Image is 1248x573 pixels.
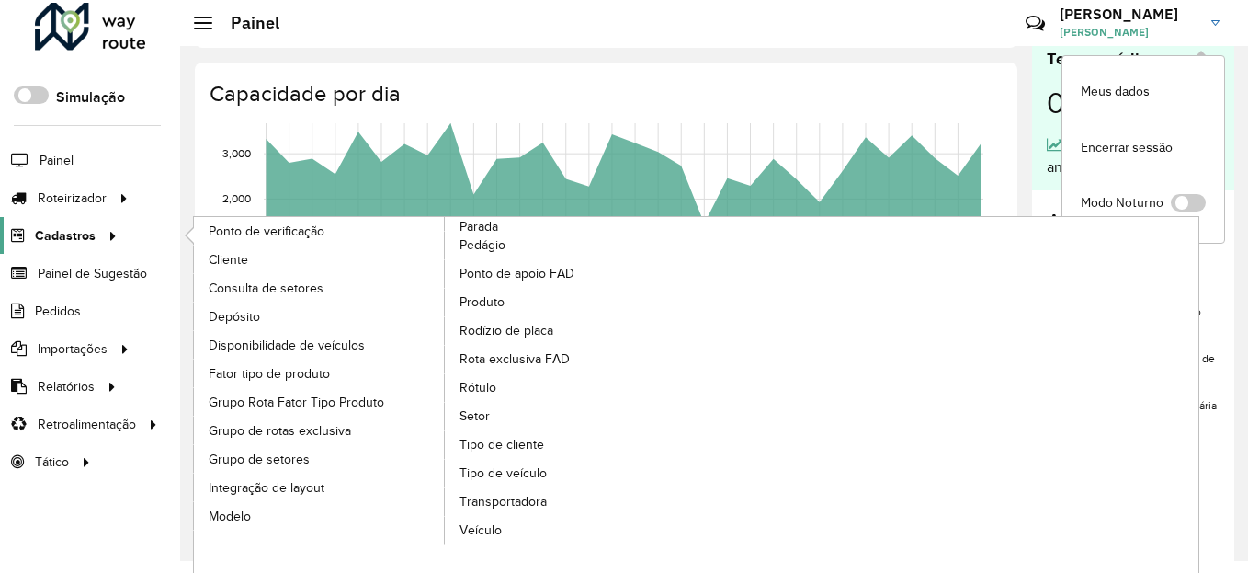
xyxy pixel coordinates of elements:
[38,267,147,281] font: Painel de Sugestão
[459,220,498,234] font: Parada
[1047,50,1211,68] font: Tempo médio por rota
[1081,83,1150,99] font: Meus dados
[194,331,446,359] a: Disponibilidade de veículos
[194,445,446,473] a: Grupo de setores
[445,517,697,544] a: Veículo
[38,380,95,394] font: Relatórios
[209,338,365,352] font: Disponibilidade de veículos
[1047,87,1165,119] font: 00:04:23
[459,409,490,423] font: Setor
[209,395,384,409] font: Grupo Rota Fator Tipo Produto
[1062,120,1224,176] a: Encerrar sessão
[445,431,697,459] a: Tipo de cliente
[56,89,125,105] font: Simulação
[459,466,547,480] font: Tipo de veículo
[194,502,446,530] a: Modelo
[209,367,330,381] font: Fator tipo de produto
[209,424,351,438] font: Grupo de rotas exclusiva
[1062,63,1224,120] a: Meus dados
[222,193,251,205] text: 2,000
[445,260,697,288] a: Ponto de apoio FAD
[194,246,446,273] a: Cliente
[194,388,446,416] a: Grupo Rota Fator Tipo Produto
[459,381,496,395] font: Rótulo
[209,453,310,466] font: Grupo de setores
[35,304,81,318] font: Pedidos
[38,342,108,356] font: Importações
[1081,139,1173,155] font: Encerrar sessão
[459,523,502,537] font: Veículo
[459,267,574,281] font: Ponto de apoio FAD
[209,310,260,324] font: Depósito
[1047,210,1115,234] font: Alertas
[445,232,697,259] a: Pedágio
[445,317,697,345] a: Rodízio de placa
[1047,137,1219,175] font: 22,87% menor que o dia anterior
[1060,25,1149,39] font: [PERSON_NAME]
[40,154,74,167] font: Painel
[1081,194,1163,211] font: Modo Noturno
[459,238,505,252] font: Pedágio
[445,289,697,316] a: Produto
[1015,4,1055,43] a: Contato Rápido
[194,217,446,245] a: Ponto de verificação
[210,82,401,106] font: Capacidade por dia
[209,510,251,523] font: Modelo
[209,253,248,267] font: Cliente
[194,417,446,444] a: Grupo de rotas exclusiva
[459,295,505,309] font: Produto
[445,374,697,402] a: Rótulo
[459,352,570,366] font: Rota exclusiva FAD
[459,324,553,338] font: Rodízio de placa
[231,12,279,33] font: Painel
[194,274,446,302] a: Consulta de setores
[445,460,697,487] a: Tipo de veículo
[209,481,324,495] font: Integração de layout
[459,438,544,452] font: Tipo de cliente
[35,228,96,243] font: Cadastros
[445,488,697,516] a: Transportadora
[209,281,323,295] font: Consulta de setores
[194,217,697,545] a: Parada
[445,403,697,430] a: Setor
[1060,5,1178,23] font: [PERSON_NAME]
[194,360,446,387] a: Fator tipo de produto
[445,346,697,373] a: Rota exclusiva FAD
[194,303,446,330] a: Depósito
[38,191,107,205] font: Roteirizador
[209,224,324,238] font: Ponto de verificação
[194,474,446,501] a: Integração de layout
[222,147,251,159] text: 3,000
[38,418,136,431] font: Retroalimentação
[35,455,69,469] font: Tático
[459,495,547,509] font: Transportadora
